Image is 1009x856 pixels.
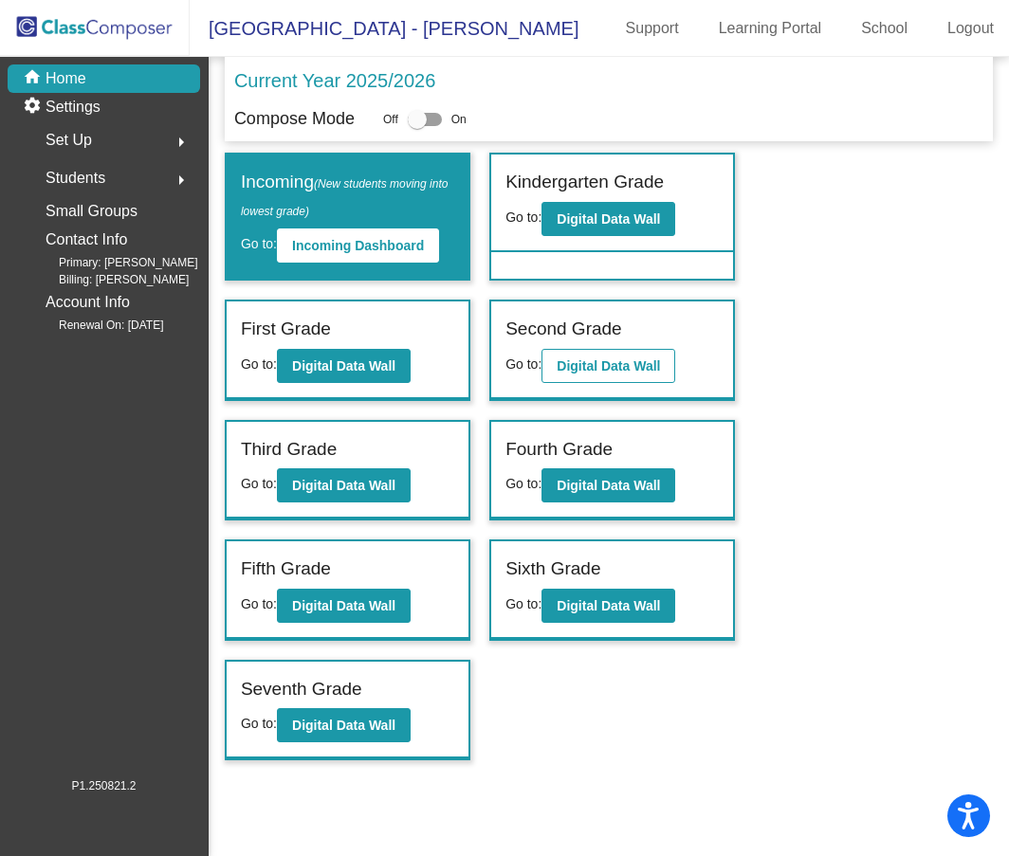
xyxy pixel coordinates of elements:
mat-icon: settings [23,96,46,118]
p: Current Year 2025/2026 [234,66,435,95]
span: Go to: [241,716,277,731]
span: Go to: [505,476,541,491]
b: Digital Data Wall [557,211,660,227]
mat-icon: home [23,67,46,90]
span: Go to: [241,596,277,611]
p: Settings [46,96,101,118]
span: Set Up [46,127,92,154]
span: Primary: [PERSON_NAME] [28,254,198,271]
a: Support [611,13,694,44]
label: Incoming [241,169,454,223]
a: School [846,13,923,44]
label: Sixth Grade [505,555,600,583]
p: Account Info [46,289,130,316]
b: Incoming Dashboard [292,238,424,253]
a: Learning Portal [704,13,837,44]
mat-icon: arrow_right [170,169,193,191]
label: First Grade [241,316,331,343]
label: Fifth Grade [241,555,331,583]
button: Digital Data Wall [541,468,675,502]
button: Digital Data Wall [277,708,411,742]
span: Go to: [505,356,541,372]
span: Renewal On: [DATE] [28,317,163,334]
b: Digital Data Wall [292,478,395,493]
span: Go to: [241,356,277,372]
span: (New students moving into lowest grade) [241,177,449,218]
span: [GEOGRAPHIC_DATA] - [PERSON_NAME] [190,13,578,44]
button: Digital Data Wall [541,202,675,236]
b: Digital Data Wall [557,478,660,493]
p: Home [46,67,86,90]
b: Digital Data Wall [292,718,395,733]
button: Digital Data Wall [277,589,411,623]
b: Digital Data Wall [557,358,660,373]
span: Students [46,165,105,191]
span: Billing: [PERSON_NAME] [28,271,189,288]
label: Fourth Grade [505,436,613,464]
span: On [451,111,467,128]
a: Logout [932,13,1009,44]
p: Small Groups [46,198,138,225]
button: Incoming Dashboard [277,228,439,263]
span: Go to: [241,236,277,251]
span: Go to: [505,596,541,611]
button: Digital Data Wall [541,589,675,623]
label: Second Grade [505,316,622,343]
b: Digital Data Wall [292,358,395,373]
mat-icon: arrow_right [170,131,193,154]
button: Digital Data Wall [277,349,411,383]
p: Contact Info [46,227,127,253]
label: Kindergarten Grade [505,169,664,196]
label: Seventh Grade [241,676,362,703]
b: Digital Data Wall [292,598,395,613]
span: Go to: [241,476,277,491]
label: Third Grade [241,436,337,464]
span: Off [383,111,398,128]
button: Digital Data Wall [277,468,411,502]
b: Digital Data Wall [557,598,660,613]
p: Compose Mode [234,106,355,132]
span: Go to: [505,209,541,225]
button: Digital Data Wall [541,349,675,383]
